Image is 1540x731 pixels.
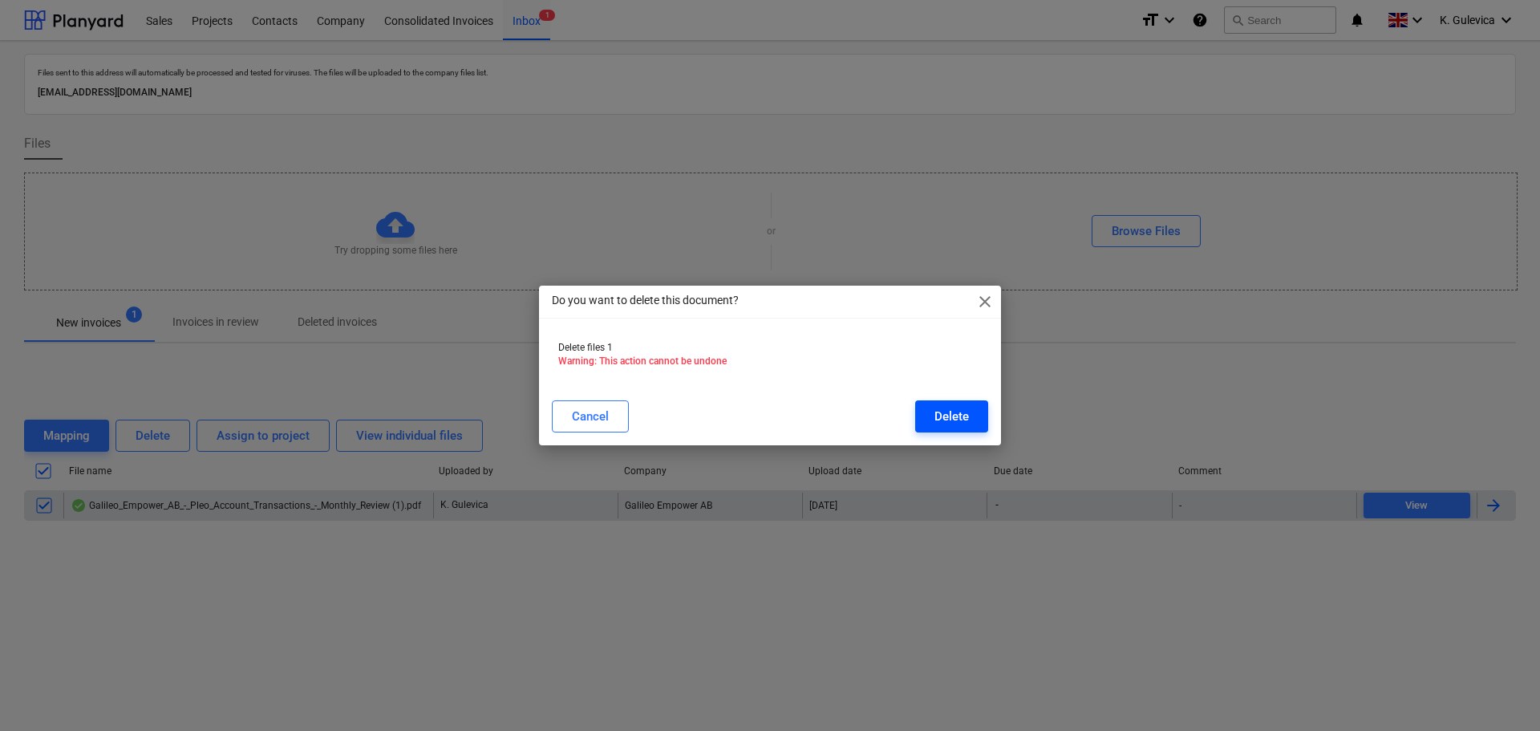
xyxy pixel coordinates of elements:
iframe: Chat Widget [1460,654,1540,731]
span: close [975,292,995,311]
button: Delete [915,400,988,433]
button: Cancel [552,400,629,433]
p: Delete files 1 [558,341,982,355]
p: Do you want to delete this document? [552,292,739,309]
p: Warning: This action cannot be undone [558,355,982,368]
div: Delete [934,406,969,427]
div: Cancel [572,406,609,427]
